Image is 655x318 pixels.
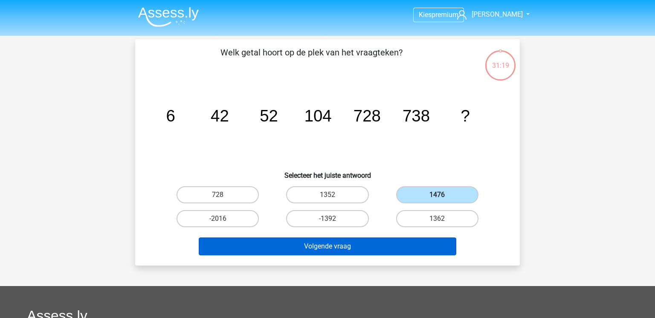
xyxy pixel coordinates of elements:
label: 1476 [396,186,478,203]
label: 728 [177,186,259,203]
label: -2016 [177,210,259,227]
tspan: 738 [403,107,430,125]
tspan: 104 [304,107,332,125]
p: Welk getal hoort op de plek van het vraagteken? [149,46,474,72]
a: [PERSON_NAME] [454,9,524,20]
button: Volgende vraag [199,237,457,255]
tspan: 728 [354,107,381,125]
div: 31:19 [484,49,516,71]
span: [PERSON_NAME] [472,10,523,18]
a: Kiespremium [414,9,464,20]
label: -1392 [286,210,368,227]
tspan: 52 [260,107,278,125]
label: 1352 [286,186,368,203]
img: Assessly [138,7,199,27]
label: 1362 [396,210,478,227]
tspan: ? [461,107,470,125]
span: Kies [419,11,432,19]
tspan: 6 [166,107,175,125]
h6: Selecteer het juiste antwoord [149,165,506,179]
span: premium [432,11,458,19]
tspan: 42 [211,107,229,125]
